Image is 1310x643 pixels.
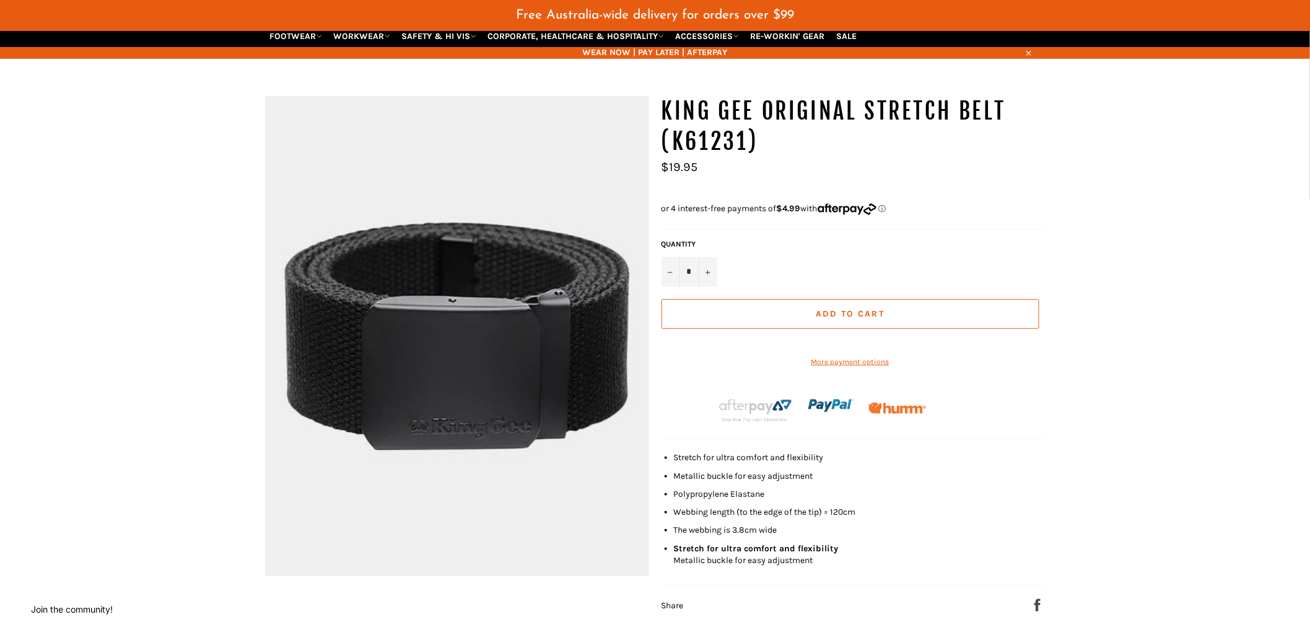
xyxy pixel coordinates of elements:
[674,470,1046,482] li: Metallic buckle for easy adjustment
[662,357,1039,367] a: More payment options
[662,257,680,287] button: Reduce item quantity by one
[674,524,1046,536] li: The webbing is 3.8cm wide
[816,308,884,319] span: Add to Cart
[662,96,1046,157] h1: KING GEE Original Stretch Belt (K61231)
[699,257,717,287] button: Increase item quantity by one
[746,25,830,47] a: RE-WORKIN' GEAR
[674,452,1046,463] li: Stretch for ultra comfort and flexibility
[674,488,1046,500] li: Polypropylene Elastane
[671,25,744,47] a: ACCESSORIES
[483,25,669,47] a: CORPORATE, HEALTHCARE & HOSPITALITY
[265,25,327,47] a: FOOTWEAR
[397,25,481,47] a: SAFETY & HI VIS
[717,397,794,423] img: Afterpay-Logo-on-dark-bg_large.png
[31,604,113,615] button: Join the community!
[662,160,698,174] span: $19.95
[832,25,862,47] a: SALE
[868,403,926,414] img: Humm_core_logo_RGB-01_300x60px_small_195d8312-4386-4de7-b182-0ef9b6303a37.png
[662,239,717,250] label: Quantity
[674,506,1046,518] li: Webbing length (to the edge of the tip) = 120cm
[808,383,854,429] img: paypal.png
[662,299,1039,329] button: Add to Cart
[674,543,839,554] b: Stretch for ultra comfort and flexibility
[674,543,1046,567] li: Metallic buckle for easy adjustment
[662,600,684,611] span: Share
[265,46,1046,58] span: WEAR NOW | PAY LATER | AFTERPAY
[329,25,395,47] a: WORKWEAR
[265,96,649,576] img: KING GEE Original Stretch Belt (K61231) - Workin' Gear
[516,9,794,22] span: Free Australia-wide delivery for orders over $99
